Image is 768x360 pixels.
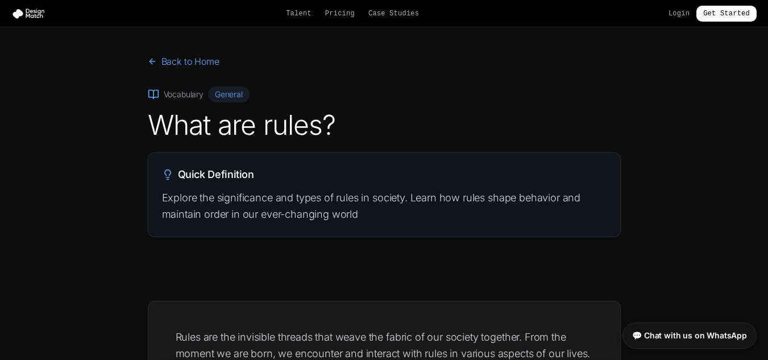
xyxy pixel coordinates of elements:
a: Back to Home [148,55,219,68]
a: Talent [286,9,312,18]
a: 💬 Chat with us on WhatsApp [622,322,757,349]
a: Login [669,9,690,18]
img: Design Match [11,8,50,19]
span: Vocabulary [164,89,204,100]
a: Case Studies [368,9,419,18]
p: Explore the significance and types of rules in society. Learn how rules shape behavior and mainta... [162,189,607,223]
h1: What are rules? [148,111,621,139]
a: Get Started [696,6,757,22]
a: Pricing [325,9,355,18]
h2: Quick Definition [162,167,607,183]
span: General [208,86,250,102]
